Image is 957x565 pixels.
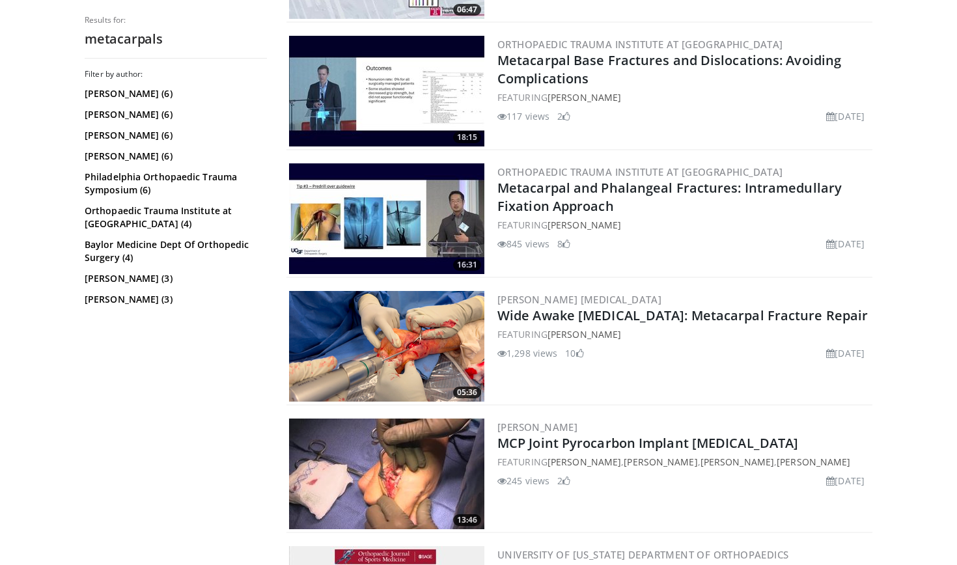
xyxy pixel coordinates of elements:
li: 1,298 views [497,346,557,360]
img: 1488bc42-45ee-4025-b742-1257ca1abbe9.300x170_q85_crop-smart_upscale.jpg [289,163,484,274]
p: Results for: [85,15,267,25]
a: [PERSON_NAME] [624,456,697,468]
a: 13:46 [289,419,484,529]
a: [PERSON_NAME] [MEDICAL_DATA] [497,293,661,306]
a: Orthopaedic Trauma Institute at [GEOGRAPHIC_DATA] [497,38,783,51]
a: [PERSON_NAME] [548,219,621,231]
li: [DATE] [826,474,865,488]
h2: metacarpals [85,31,267,48]
a: [PERSON_NAME] (6) [85,87,264,100]
div: FEATURING , , , [497,455,870,469]
a: [PERSON_NAME] [548,328,621,340]
div: FEATURING [497,218,870,232]
a: [PERSON_NAME] (6) [85,108,264,121]
h3: Filter by author: [85,69,267,79]
li: [DATE] [826,237,865,251]
a: Orthopaedic Trauma Institute at [GEOGRAPHIC_DATA] [497,165,783,178]
span: 05:36 [453,387,481,398]
img: 310db7ed-0e30-4937-9528-c0755f7da9bd.300x170_q85_crop-smart_upscale.jpg [289,419,484,529]
a: Wide Awake [MEDICAL_DATA]: Metacarpal Fracture Repair [497,307,868,324]
img: 877f96b5-2caf-471c-8a6f-1719ff4dcb33.png.300x170_q85_crop-smart_upscale.png [289,291,484,402]
a: 16:31 [289,163,484,274]
span: 18:15 [453,131,481,143]
span: 16:31 [453,259,481,271]
a: [PERSON_NAME] [497,420,577,434]
a: [PERSON_NAME] [700,456,774,468]
a: [PERSON_NAME] (3) [85,293,264,306]
img: 7edf8c0b-9ff0-4f21-b1a8-e83b9a96798a.300x170_q85_crop-smart_upscale.jpg [289,36,484,146]
a: 18:15 [289,36,484,146]
div: FEATURING [497,327,870,341]
a: 05:36 [289,291,484,402]
li: [DATE] [826,109,865,123]
a: [PERSON_NAME] (6) [85,150,264,163]
a: [PERSON_NAME] (3) [85,272,264,285]
li: 845 views [497,237,549,251]
a: Metacarpal and Phalangeal Fractures: Intramedullary Fixation Approach [497,179,842,215]
a: [PERSON_NAME] [548,456,621,468]
li: 245 views [497,474,549,488]
li: [DATE] [826,346,865,360]
a: MCP Joint Pyrocarbon Implant [MEDICAL_DATA] [497,434,798,452]
a: Metacarpal Base Fractures and Dislocations: Avoiding Complications [497,51,841,87]
span: 13:46 [453,514,481,526]
a: [PERSON_NAME] [777,456,850,468]
a: University of [US_STATE] Department of Orthopaedics [497,548,788,561]
li: 117 views [497,109,549,123]
li: 2 [557,109,570,123]
a: Philadelphia Orthopaedic Trauma Symposium (6) [85,171,264,197]
a: [PERSON_NAME] [548,91,621,103]
a: Orthopaedic Trauma Institute at [GEOGRAPHIC_DATA] (4) [85,204,264,230]
a: [PERSON_NAME] (6) [85,129,264,142]
li: 8 [557,237,570,251]
li: 2 [557,474,570,488]
a: Baylor Medicine Dept Of Orthopedic Surgery (4) [85,238,264,264]
li: 10 [565,346,583,360]
div: FEATURING [497,90,870,104]
span: 06:47 [453,4,481,16]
